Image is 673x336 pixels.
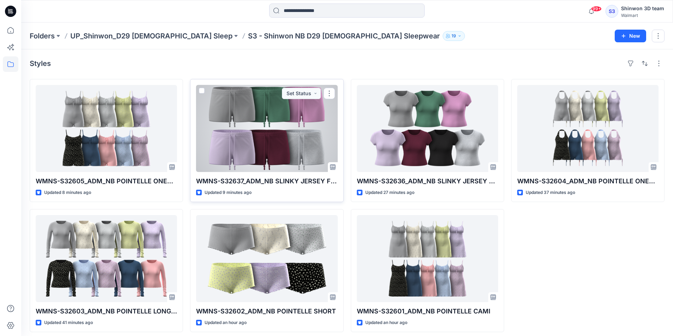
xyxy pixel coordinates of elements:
[30,59,51,68] h4: Styles
[526,189,575,196] p: Updated 37 minutes ago
[196,85,337,172] a: WMNS-S32637_ADM_NB SLINKY JERSEY FITTED SHORT
[36,215,177,302] a: WMNS-S32603_ADM_NB POINTELLE LONG SLEEVE TOP
[205,319,247,326] p: Updated an hour ago
[615,30,646,42] button: New
[443,31,465,41] button: 19
[357,176,498,186] p: WMNS-S32636_ADM_NB SLINKY JERSEY BABY TEE
[517,85,659,172] a: WMNS-S32604_ADM_NB POINTELLE ONESIE (OPT 1)
[205,189,252,196] p: Updated 9 minutes ago
[357,306,498,316] p: WMNS-S32601_ADM_NB POINTELLE CAMI
[196,215,337,302] a: WMNS-S32602_ADM_NB POINTELLE SHORT
[365,189,414,196] p: Updated 27 minutes ago
[30,31,55,41] a: Folders
[44,319,93,326] p: Updated 41 minutes ago
[357,215,498,302] a: WMNS-S32601_ADM_NB POINTELLE CAMI
[196,306,337,316] p: WMNS-S32602_ADM_NB POINTELLE SHORT
[248,31,440,41] p: S3 - Shinwon NB D29 [DEMOGRAPHIC_DATA] Sleepwear
[36,306,177,316] p: WMNS-S32603_ADM_NB POINTELLE LONG SLEEVE TOP
[517,176,659,186] p: WMNS-S32604_ADM_NB POINTELLE ONESIE (OPT 1)
[44,189,91,196] p: Updated 8 minutes ago
[36,176,177,186] p: WMNS-S32605_ADM_NB POINTELLE ONESIE (OPT 2)
[621,4,664,13] div: Shinwon 3D team
[70,31,232,41] a: UP_Shinwon_D29 [DEMOGRAPHIC_DATA] Sleep
[36,85,177,172] a: WMNS-S32605_ADM_NB POINTELLE ONESIE (OPT 2)
[365,319,407,326] p: Updated an hour ago
[196,176,337,186] p: WMNS-S32637_ADM_NB SLINKY JERSEY FITTED SHORT
[357,85,498,172] a: WMNS-S32636_ADM_NB SLINKY JERSEY BABY TEE
[451,32,456,40] p: 19
[621,13,664,18] div: Walmart
[606,5,618,18] div: S3
[591,6,602,12] span: 99+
